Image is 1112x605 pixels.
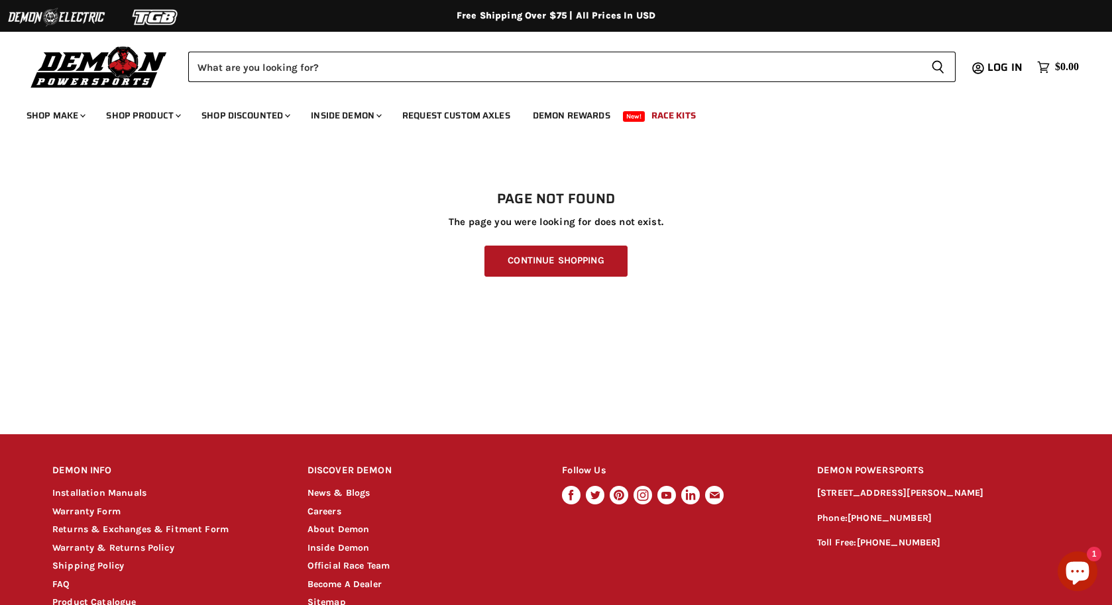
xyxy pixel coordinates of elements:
a: News & Blogs [307,487,370,498]
a: Become A Dealer [307,579,382,590]
a: Returns & Exchanges & Fitment Form [52,524,229,535]
a: Installation Manuals [52,487,146,498]
input: Search [188,52,920,82]
a: Careers [307,506,341,517]
span: New! [623,111,645,122]
div: Free Shipping Over $75 | All Prices In USD [26,10,1086,22]
img: TGB Logo 2 [106,5,205,30]
a: About Demon [307,524,370,535]
img: Demon Electric Logo 2 [7,5,106,30]
a: Request Custom Axles [392,102,520,129]
a: Demon Rewards [523,102,620,129]
ul: Main menu [17,97,1076,129]
form: Product [188,52,956,82]
a: Inside Demon [301,102,390,129]
a: FAQ [52,579,70,590]
a: Shipping Policy [52,560,124,571]
a: Warranty Form [52,506,121,517]
a: Shop Make [17,102,93,129]
a: [PHONE_NUMBER] [857,537,941,548]
a: Continue Shopping [484,246,627,277]
h2: DEMON INFO [52,455,282,487]
img: Demon Powersports [27,43,172,90]
a: Official Race Team [307,560,390,571]
a: Warranty & Returns Policy [52,542,174,553]
button: Search [920,52,956,82]
span: $0.00 [1055,61,1079,73]
p: [STREET_ADDRESS][PERSON_NAME] [817,486,1060,501]
a: Shop Discounted [192,102,298,129]
span: Log in [987,59,1023,75]
p: Toll Free: [817,535,1060,551]
a: Log in [981,62,1030,73]
p: Phone: [817,511,1060,526]
a: Inside Demon [307,542,370,553]
a: $0.00 [1030,58,1085,77]
inbox-online-store-chat: Shopify online store chat [1054,551,1101,594]
p: The page you were looking for does not exist. [52,216,1060,228]
h2: DISCOVER DEMON [307,455,537,487]
h2: Follow Us [562,455,792,487]
a: [PHONE_NUMBER] [848,512,932,524]
a: Shop Product [96,102,189,129]
h2: DEMON POWERSPORTS [817,455,1060,487]
a: Race Kits [641,102,706,129]
h1: Page not found [52,191,1060,207]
